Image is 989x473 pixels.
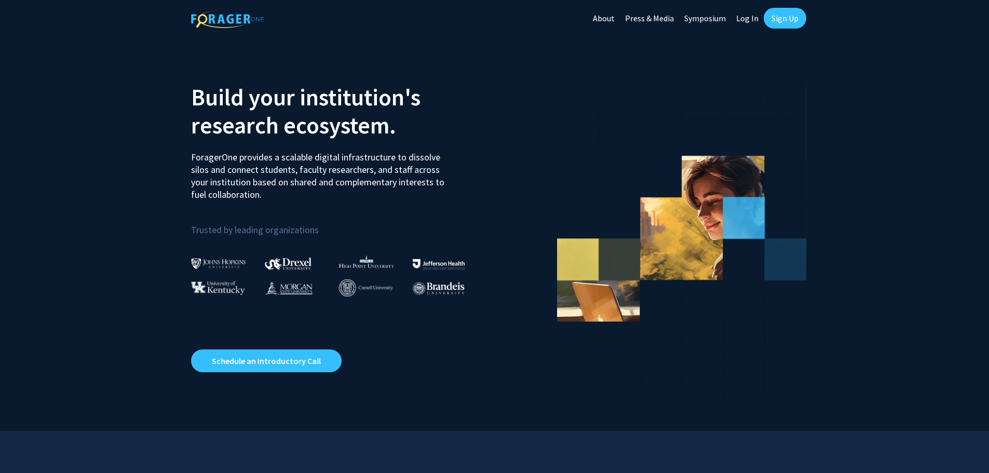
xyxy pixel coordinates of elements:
img: Thomas Jefferson University [413,259,465,269]
img: ForagerOne Logo [191,10,264,28]
a: Sign Up [764,8,806,29]
img: High Point University [339,255,394,268]
p: Trusted by leading organizations [191,209,487,238]
p: ForagerOne provides a scalable digital infrastructure to dissolve silos and connect students, fac... [191,143,452,201]
img: Brandeis University [413,282,465,295]
img: Drexel University [265,258,311,269]
a: Opens in a new tab [191,349,342,372]
img: Morgan State University [265,281,313,294]
img: Cornell University [339,279,393,296]
h2: Build your institution's research ecosystem. [191,83,487,139]
img: Johns Hopkins University [191,258,246,269]
img: University of Kentucky [191,281,245,295]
